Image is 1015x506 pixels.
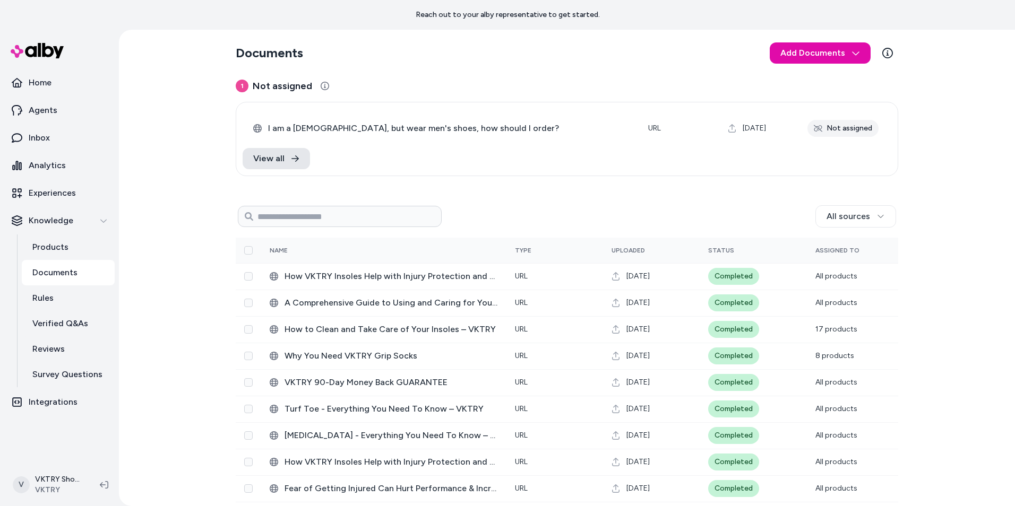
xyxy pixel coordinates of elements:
[770,42,871,64] button: Add Documents
[626,271,650,282] span: [DATE]
[29,104,57,117] p: Agents
[815,431,857,440] span: All products
[648,124,661,133] span: URL
[270,296,498,309] div: A Comprehensive Guide to Using and Caring for Your Insoles – VKTRY
[4,98,115,123] a: Agents
[29,396,78,408] p: Integrations
[270,270,498,283] div: How VKTRY Insoles Help with Injury Protection and Recovery
[285,296,498,309] span: A Comprehensive Guide to Using and Caring for Your Insoles – VKTRY
[626,404,650,414] span: [DATE]
[708,427,759,444] div: Completed
[268,122,631,135] span: I am a [DEMOGRAPHIC_DATA], but wear men's shoes, how should I order?
[815,325,857,334] span: 17 products
[32,241,68,254] p: Products
[807,120,879,137] div: Not assigned
[515,247,531,254] span: Type
[285,456,498,468] span: How VKTRY Insoles Help with Injury Protection and Recovery
[285,482,498,495] span: Fear of Getting Injured Can Hurt Performance & Increase Injury Risk – VKTRY
[4,70,115,95] a: Home
[708,247,734,254] span: Status
[32,292,54,304] p: Rules
[29,214,73,227] p: Knowledge
[515,272,528,281] span: URL
[270,246,349,255] div: Name
[13,476,30,493] span: V
[29,76,51,89] p: Home
[32,317,88,330] p: Verified Q&As
[4,180,115,206] a: Experiences
[244,458,253,466] button: Select row
[236,45,303,62] h2: Documents
[708,480,759,497] div: Completed
[626,430,650,441] span: [DATE]
[708,321,759,338] div: Completed
[253,122,631,135] div: I am a female, but wear men's shoes, how should I order?
[515,457,528,466] span: URL
[253,78,312,93] span: Not assigned
[22,336,115,362] a: Reviews
[815,298,857,307] span: All products
[827,210,870,223] span: All sources
[708,374,759,391] div: Completed
[612,247,645,254] span: Uploaded
[270,456,498,468] div: How VKTRY Insoles Help with Injury Protection and Recovery
[708,347,759,364] div: Completed
[626,298,650,308] span: [DATE]
[244,299,253,307] button: Select row
[270,350,498,362] div: Why You Need VKTRY Grip Socks
[285,403,498,415] span: Turf Toe - Everything You Need To Know – VKTRY
[236,80,248,92] span: 1
[708,400,759,417] div: Completed
[626,377,650,388] span: [DATE]
[708,453,759,470] div: Completed
[285,323,498,336] span: How to Clean and Take Care of Your Insoles – VKTRY
[6,468,91,502] button: VVKTRY ShopifyVKTRY
[35,474,83,485] p: VKTRY Shopify
[815,378,857,387] span: All products
[815,205,896,228] button: All sources
[815,247,859,254] span: Assigned To
[708,294,759,311] div: Completed
[285,270,498,283] span: How VKTRY Insoles Help with Injury Protection and Recovery
[815,457,857,466] span: All products
[22,311,115,336] a: Verified Q&As
[626,351,650,361] span: [DATE]
[285,376,498,389] span: VKTRY 90-Day Money Back GUARANTEE
[244,431,253,440] button: Select row
[22,260,115,285] a: Documents
[626,457,650,467] span: [DATE]
[29,132,50,144] p: Inbox
[285,429,498,442] span: [MEDICAL_DATA] - Everything You Need To Know – VKTRY
[416,10,600,20] p: Reach out to your alby representative to get started.
[244,484,253,493] button: Select row
[285,350,498,362] span: Why You Need VKTRY Grip Socks
[22,285,115,311] a: Rules
[244,246,253,255] button: Select all
[270,429,498,442] div: Achilles Tendinitis - Everything You Need To Know – VKTRY
[22,234,115,260] a: Products
[815,272,857,281] span: All products
[29,187,76,199] p: Experiences
[244,378,253,387] button: Select row
[270,482,498,495] div: Fear of Getting Injured Can Hurt Performance & Increase Injury Risk – VKTRY
[815,404,857,413] span: All products
[270,323,498,336] div: How to Clean and Take Care of Your Insoles – VKTRY
[243,148,310,169] a: View all
[515,325,528,334] span: URL
[708,268,759,285] div: Completed
[626,324,650,335] span: [DATE]
[244,352,253,360] button: Select row
[515,431,528,440] span: URL
[4,208,115,233] button: Knowledge
[515,378,528,387] span: URL
[815,351,854,360] span: 8 products
[244,325,253,334] button: Select row
[270,403,498,415] div: Turf Toe - Everything You Need To Know – VKTRY
[515,484,528,493] span: URL
[32,368,102,381] p: Survey Questions
[11,43,64,58] img: alby Logo
[244,272,253,281] button: Select row
[253,152,285,165] span: View all
[4,125,115,151] a: Inbox
[515,404,528,413] span: URL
